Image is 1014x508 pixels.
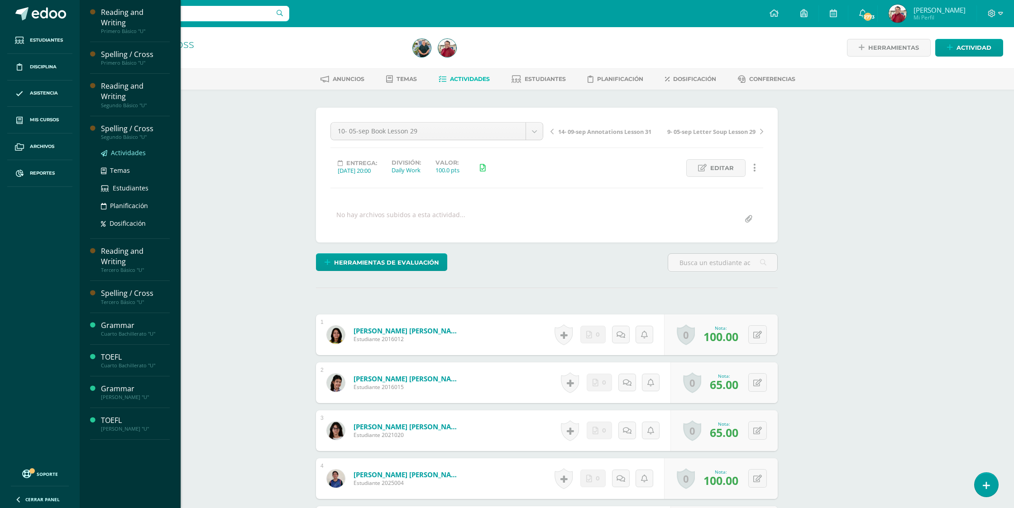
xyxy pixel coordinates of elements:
a: 14- 09-sep Annotations Lesson 31 [550,127,657,136]
div: Nota: [703,325,738,331]
div: Reading and Writing [101,7,170,28]
div: Reading and Writing [101,81,170,102]
a: Herramientas [847,39,931,57]
a: [PERSON_NAME] [PERSON_NAME] [354,470,462,479]
span: Anuncios [333,76,364,82]
a: Temas [386,72,417,86]
span: Estudiantes [525,76,566,82]
span: Planificación [110,201,148,210]
span: Reportes [30,170,55,177]
a: Actividad [935,39,1003,57]
a: 0 [677,324,695,345]
a: Temas [101,165,170,176]
a: Soporte [11,467,69,480]
span: Actividades [111,148,146,157]
div: Segundo Básico "U" [101,134,170,140]
span: 0 [602,374,606,391]
a: Estudiantes [512,72,566,86]
a: Reportes [7,160,72,187]
a: Anuncios [320,72,364,86]
a: Reading and WritingPrimero Básico "U" [101,7,170,34]
div: Primero Básico "U" [101,28,170,34]
span: Herramientas [868,39,919,56]
a: Archivos [7,133,72,160]
div: Segundo Básico "U" [101,102,170,109]
div: Primero Básico 'U' [114,50,402,58]
div: TOEFL [101,352,170,362]
span: Temas [110,166,130,175]
a: [PERSON_NAME] [PERSON_NAME] [354,326,462,335]
span: Actividades [450,76,490,82]
a: Dosificación [101,218,170,228]
div: Tercero Básico "U" [101,267,170,273]
span: 65.00 [710,377,738,392]
img: de6150c211cbc1f257cf4b5405fdced8.png [327,470,345,488]
div: No hay archivos subidos a esta actividad... [336,210,465,228]
div: Spelling / Cross [101,49,170,60]
div: Spelling / Cross [101,123,170,134]
div: Primero Básico "U" [101,60,170,66]
span: Disciplina [30,63,57,71]
span: Estudiantes [113,184,148,192]
span: Dosificación [673,76,716,82]
a: 0 [677,468,695,489]
a: Spelling / CrossTercero Básico "U" [101,288,170,305]
a: TOEFLCuarto Bachillerato "U" [101,352,170,369]
span: Temas [397,76,417,82]
a: 0 [683,372,701,393]
div: Daily Work [392,166,421,174]
label: Valor: [435,159,459,166]
h1: Spelling / Cross [114,37,402,50]
span: 0 [602,422,606,439]
label: División: [392,159,421,166]
a: Disciplina [7,54,72,81]
a: Spelling / CrossPrimero Básico "U" [101,49,170,66]
span: 2773 [863,12,873,22]
span: Estudiante 2021020 [354,431,462,439]
span: Cerrar panel [25,496,60,503]
img: 4447a754f8b82caf5a355abd86508926.png [413,39,431,57]
span: 100.00 [703,473,738,488]
a: Dosificación [665,72,716,86]
img: 182161ddecf195042ce710af94021bc1.png [327,326,345,344]
a: Estudiantes [7,27,72,54]
div: Grammar [101,320,170,331]
span: 10- 05-sep Book Lesson 29 [338,123,519,140]
div: Spelling / Cross [101,288,170,299]
div: [DATE] 20:00 [338,166,377,175]
a: 0 [683,420,701,441]
a: 9- 05-sep Letter Soup Lesson 29 [657,127,763,136]
span: Mis cursos [30,116,59,123]
a: Reading and WritingTercero Básico "U" [101,246,170,273]
img: b0319bba9a756ed947e7626d23660255.png [889,5,907,23]
span: 14- 09-sep Annotations Lesson 31 [558,128,651,136]
img: b0319bba9a756ed947e7626d23660255.png [438,39,456,57]
span: Estudiante 2016015 [354,383,462,391]
a: 10- 05-sep Book Lesson 29 [331,123,543,140]
div: Reading and Writing [101,246,170,267]
span: Dosificación [110,219,146,228]
a: Mis cursos [7,107,72,133]
a: Herramientas de evaluación [316,253,447,271]
span: 9- 05-sep Letter Soup Lesson 29 [667,128,756,136]
span: Soporte [37,471,58,477]
span: Asistencia [30,90,58,97]
span: 65.00 [710,425,738,440]
span: 0 [596,326,600,343]
a: Conferencias [738,72,795,86]
span: [PERSON_NAME] [914,5,966,14]
div: Nota: [710,373,738,379]
a: GrammarCuarto Bachillerato "U" [101,320,170,337]
div: Nota: [703,469,738,475]
span: Archivos [30,143,54,150]
span: Actividad [957,39,991,56]
a: [PERSON_NAME] [PERSON_NAME] [354,422,462,431]
div: Cuarto Bachillerato "U" [101,362,170,369]
a: Reading and WritingSegundo Básico "U" [101,81,170,108]
a: Spelling / CrossSegundo Básico "U" [101,123,170,140]
span: Estudiantes [30,37,63,44]
a: Grammar[PERSON_NAME] "U" [101,384,170,400]
input: Busca un usuario... [86,6,289,21]
div: [PERSON_NAME] "U" [101,394,170,400]
div: Nota: [710,421,738,427]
